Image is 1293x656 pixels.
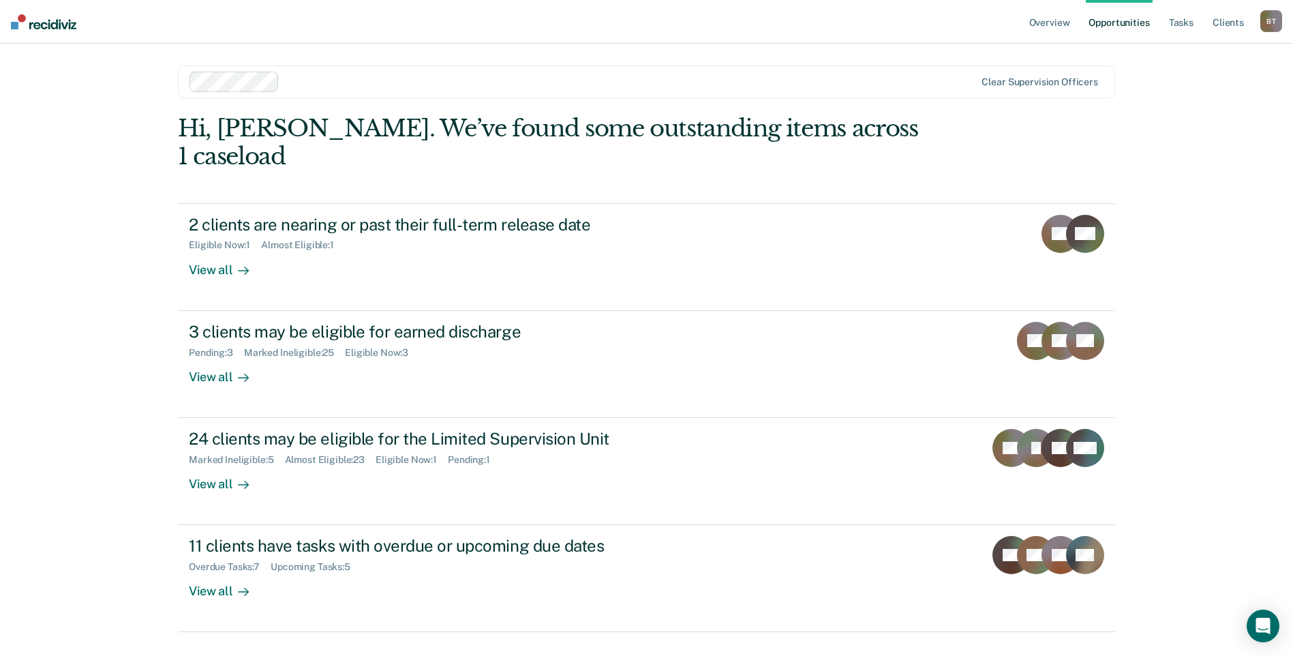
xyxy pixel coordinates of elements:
div: Almost Eligible : 23 [285,454,376,466]
div: 3 clients may be eligible for earned discharge [189,322,667,342]
div: Eligible Now : 1 [376,454,448,466]
div: View all [189,573,265,599]
div: Pending : 3 [189,347,244,359]
img: Recidiviz [11,14,76,29]
div: Eligible Now : 3 [345,347,419,359]
a: 3 clients may be eligible for earned dischargePending:3Marked Ineligible:25Eligible Now:3View all [178,311,1115,418]
div: 24 clients may be eligible for the Limited Supervision Unit [189,429,667,449]
button: BT [1260,10,1282,32]
div: Upcoming Tasks : 5 [271,561,361,573]
div: View all [189,466,265,492]
div: Hi, [PERSON_NAME]. We’ve found some outstanding items across 1 caseload [178,115,928,170]
div: Open Intercom Messenger [1247,610,1279,642]
div: View all [189,358,265,385]
div: Eligible Now : 1 [189,239,261,251]
div: Overdue Tasks : 7 [189,561,271,573]
div: Marked Ineligible : 5 [189,454,284,466]
a: 2 clients are nearing or past their full-term release dateEligible Now:1Almost Eligible:1View all [178,203,1115,311]
div: Almost Eligible : 1 [261,239,345,251]
div: 11 clients have tasks with overdue or upcoming due dates [189,536,667,556]
div: B T [1260,10,1282,32]
div: Clear supervision officers [982,76,1097,88]
div: Pending : 1 [448,454,501,466]
a: 24 clients may be eligible for the Limited Supervision UnitMarked Ineligible:5Almost Eligible:23E... [178,418,1115,525]
div: 2 clients are nearing or past their full-term release date [189,215,667,235]
div: Marked Ineligible : 25 [244,347,345,359]
a: 11 clients have tasks with overdue or upcoming due datesOverdue Tasks:7Upcoming Tasks:5View all [178,525,1115,632]
div: View all [189,251,265,278]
